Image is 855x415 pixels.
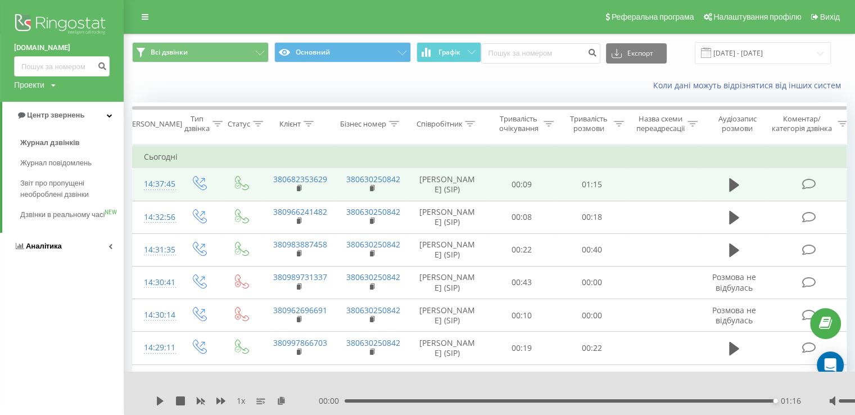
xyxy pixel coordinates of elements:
[346,239,400,250] a: 380630250842
[438,48,460,56] span: Графік
[712,305,756,326] span: Розмова не відбулась
[496,114,541,133] div: Тривалість очікування
[487,168,557,201] td: 00:09
[636,114,685,133] div: Назва схеми переадресації
[273,305,327,315] a: 380962696691
[20,178,118,200] span: Звіт про пропущені необроблені дзвінки
[151,48,188,57] span: Всі дзвінки
[769,114,835,133] div: Коментар/категорія дзвінка
[273,239,327,250] a: 380983887458
[773,399,778,403] div: Accessibility label
[27,111,84,119] span: Центр звернень
[144,272,166,294] div: 14:30:41
[20,209,105,220] span: Дзвінки в реальному часі
[612,12,694,21] span: Реферальна програма
[144,239,166,261] div: 14:31:35
[132,42,269,62] button: Всі дзвінки
[408,332,487,364] td: [PERSON_NAME] (SIP)
[346,305,400,315] a: 380630250842
[144,206,166,228] div: 14:32:56
[274,42,411,62] button: Основний
[144,304,166,326] div: 14:30:14
[712,370,756,391] span: Розмова не відбулась
[279,119,301,129] div: Клієнт
[144,173,166,195] div: 14:37:45
[408,168,487,201] td: [PERSON_NAME] (SIP)
[273,174,327,184] a: 380682353629
[557,168,627,201] td: 01:15
[487,332,557,364] td: 00:19
[408,299,487,332] td: [PERSON_NAME] (SIP)
[408,364,487,397] td: [PERSON_NAME] (SIP)
[2,102,124,129] a: Центр звернень
[653,80,847,91] a: Коли дані можуть відрізнятися вiд інших систем
[340,119,386,129] div: Бізнес номер
[273,206,327,217] a: 380966241482
[567,114,611,133] div: Тривалість розмови
[487,233,557,266] td: 00:22
[408,201,487,233] td: [PERSON_NAME] (SIP)
[228,119,250,129] div: Статус
[237,395,245,407] span: 1 x
[144,370,166,392] div: 14:28:51
[20,157,92,169] span: Журнал повідомлень
[184,114,210,133] div: Тип дзвінка
[133,146,852,168] td: Сьогодні
[26,242,62,250] span: Аналiтика
[487,201,557,233] td: 00:08
[557,364,627,397] td: 00:00
[557,201,627,233] td: 00:18
[557,266,627,299] td: 00:00
[20,173,124,205] a: Звіт про пропущені необроблені дзвінки
[346,337,400,348] a: 380630250842
[416,119,462,129] div: Співробітник
[606,43,667,64] button: Експорт
[144,337,166,359] div: 14:29:11
[20,153,124,173] a: Журнал повідомлень
[14,56,110,76] input: Пошук за номером
[408,266,487,299] td: [PERSON_NAME] (SIP)
[712,272,756,292] span: Розмова не відбулась
[408,233,487,266] td: [PERSON_NAME] (SIP)
[487,299,557,332] td: 00:10
[346,174,400,184] a: 380630250842
[273,272,327,282] a: 380989731337
[487,364,557,397] td: 00:07
[487,266,557,299] td: 00:43
[273,337,327,348] a: 380997866703
[273,370,327,381] a: 380632451576
[20,133,124,153] a: Журнал дзвінків
[346,272,400,282] a: 380630250842
[713,12,801,21] span: Налаштування профілю
[14,79,44,91] div: Проекти
[14,11,110,39] img: Ringostat logo
[417,42,481,62] button: Графік
[481,43,600,64] input: Пошук за номером
[781,395,801,407] span: 01:16
[346,206,400,217] a: 380630250842
[557,233,627,266] td: 00:40
[820,12,840,21] span: Вихід
[346,370,400,381] a: 380630250842
[319,395,345,407] span: 00:00
[125,119,182,129] div: [PERSON_NAME]
[20,137,80,148] span: Журнал дзвінків
[710,114,764,133] div: Аудіозапис розмови
[557,332,627,364] td: 00:22
[14,42,110,53] a: [DOMAIN_NAME]
[20,205,124,225] a: Дзвінки в реальному часіNEW
[557,299,627,332] td: 00:00
[817,351,844,378] div: Open Intercom Messenger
